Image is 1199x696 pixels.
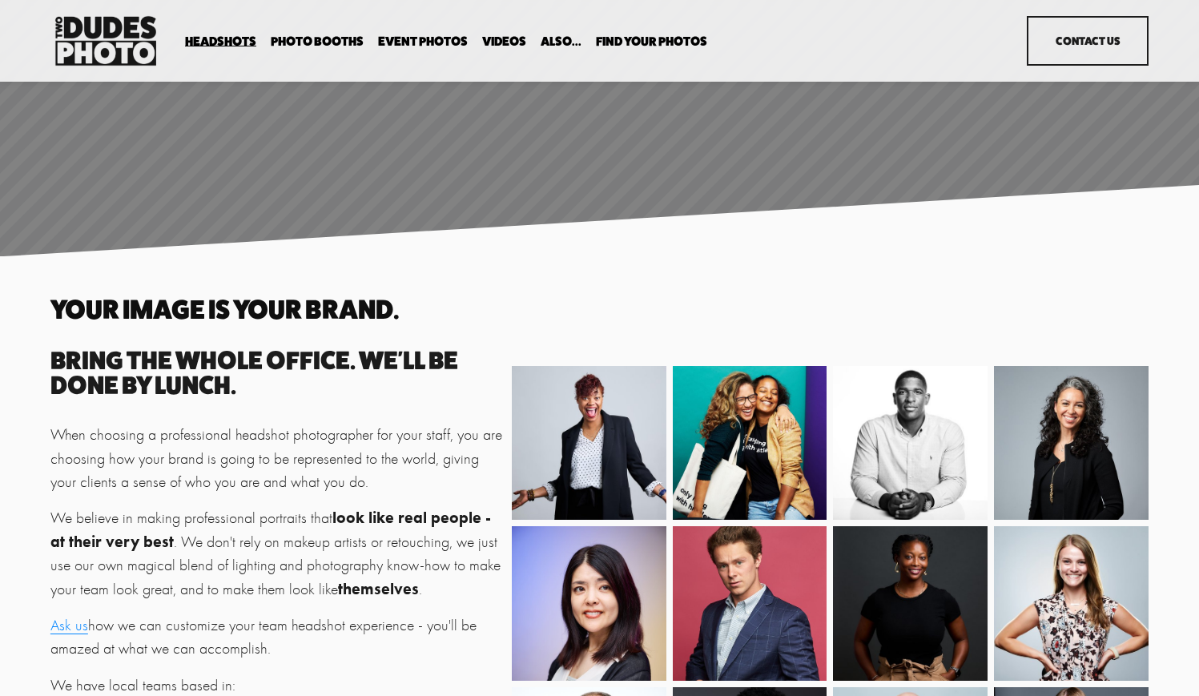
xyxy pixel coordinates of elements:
img: Two Dudes Photo | Headshots, Portraits &amp; Photo Booths [50,12,161,70]
img: AlexEvans_Meganferrara_350.jpg [979,526,1165,681]
a: folder dropdown [185,34,256,49]
h3: Bring the whole office. We'll be done by lunch. [50,348,503,397]
a: Ask us [50,616,88,634]
a: folder dropdown [596,34,707,49]
strong: themselves [338,579,419,598]
span: Also... [541,35,581,48]
span: Find Your Photos [596,35,707,48]
span: Photo Booths [271,35,364,48]
img: JenniferButler_22-03-22_1386.jpg [994,366,1149,570]
a: Contact Us [1027,16,1149,66]
h2: Your image is your brand. [50,296,503,323]
strong: look like real people - at their very best [50,508,495,550]
img: 210804_FrederickEberhardtc_1547[BW].jpg [815,366,1005,521]
img: BernadetteBoudreaux_22-06-22_2940.jpg [501,366,679,521]
p: how we can customize your team headshot experience - you'll be amazed at what we can accomplish. [50,614,503,661]
span: Headshots [185,35,256,48]
a: Event Photos [378,34,468,49]
p: We believe in making professional portraits that . We don't rely on makeup artists or retouching,... [50,506,503,601]
img: 08-24_SherinDawud_19-09-13_0179.jpg [626,366,858,521]
a: folder dropdown [271,34,364,49]
a: Videos [482,34,526,49]
p: When choosing a professional headshot photographer for your staff, you are choosing how your bran... [50,423,503,493]
img: EddwinaFlowers_22-06-28_2567.jpg [826,526,996,681]
a: folder dropdown [541,34,581,49]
